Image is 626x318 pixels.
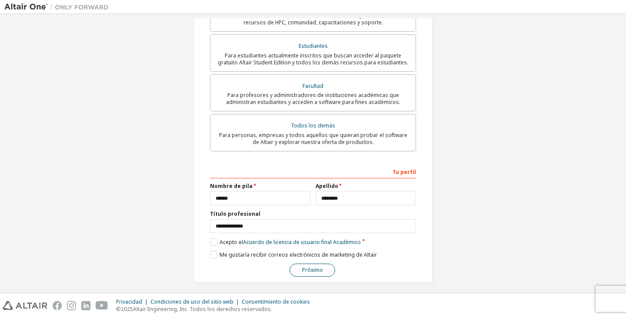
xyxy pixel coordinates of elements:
button: Próximo [290,264,335,277]
img: facebook.svg [53,301,62,310]
font: Para clientes existentes que buscan acceder a descargas de software, recursos de HPC, comunidad, ... [225,12,401,26]
font: 2025 [121,305,133,313]
font: Estudiantes [299,42,328,50]
font: Académico [333,238,361,246]
font: Acepto el [220,238,243,246]
img: Altair Uno [4,3,113,11]
font: Facultad [303,82,323,90]
img: altair_logo.svg [3,301,47,310]
font: Privacidad [116,298,142,305]
font: Condiciones de uso del sitio web [150,298,233,305]
img: linkedin.svg [81,301,90,310]
font: Todos los demás [291,122,335,129]
font: Tu perfil [393,168,416,176]
font: Apellido [316,182,338,190]
font: Consentimiento de cookies [242,298,310,305]
font: Para personas, empresas y todos aquellos que quieran probar el software de Altair y explorar nues... [219,131,407,146]
font: Me gustaría recibir correos electrónicos de marketing de Altair [220,251,377,258]
font: Altair Engineering, Inc. Todos los derechos reservados. [133,305,272,313]
font: Acuerdo de licencia de usuario final [243,238,332,246]
font: Próximo [302,266,323,274]
font: Para profesores y administradores de instituciones académicas que administran estudiantes y acced... [226,91,400,106]
font: Para estudiantes actualmente inscritos que buscan acceder al paquete gratuito Altair Student Edit... [218,52,408,66]
font: Nombre de pila [210,182,253,190]
font: Título profesional [210,210,260,218]
font: © [116,305,121,313]
img: youtube.svg [96,301,108,310]
img: instagram.svg [67,301,76,310]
